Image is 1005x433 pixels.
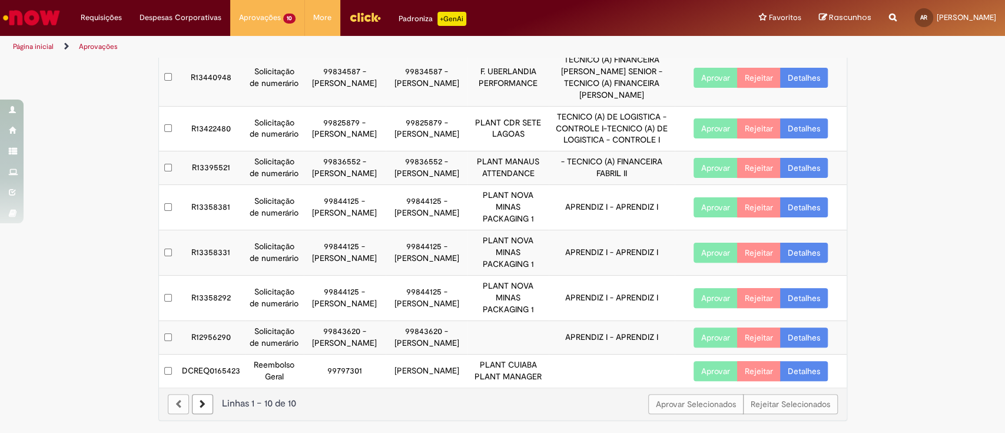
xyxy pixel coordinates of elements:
a: Aprovações [79,42,118,51]
td: R13358292 [177,276,245,321]
td: DCREQ0165423 [177,355,245,388]
td: 99844125 - [PERSON_NAME] [386,185,467,230]
span: Despesas Corporativas [140,12,221,24]
td: PLANT CDR SETE LAGOAS [467,106,548,151]
td: 99844125 - [PERSON_NAME] [304,230,386,276]
button: Rejeitar [737,118,781,138]
td: Solicitação de numerário [245,49,304,106]
span: Aprovações [239,12,281,24]
td: PLANT NOVA MINAS PACKAGING 1 [467,185,548,230]
span: AR [920,14,927,21]
a: Detalhes [780,118,828,138]
td: R13358331 [177,230,245,276]
span: 10 [283,14,296,24]
div: Padroniza [399,12,466,26]
p: +GenAi [437,12,466,26]
ul: Trilhas de página [9,36,661,58]
td: 99844125 - [PERSON_NAME] [386,230,467,276]
td: Solicitação de numerário [245,106,304,151]
td: PLANT NOVA MINAS PACKAGING 1 [467,230,548,276]
td: - TECNICO (A) FINANCEIRA FABRIL II [549,151,675,185]
img: ServiceNow [1,6,62,29]
span: [PERSON_NAME] [937,12,996,22]
td: TECNICO (A) DE LOGISTICA - CONTROLE I-TECNICO (A) DE LOGISTICA - CONTROLE I [549,106,675,151]
td: Solicitação de numerário [245,230,304,276]
td: F. UBERLANDIA PERFORMANCE [467,49,548,106]
td: 99844125 - [PERSON_NAME] [386,276,467,321]
td: 99825879 - [PERSON_NAME] [386,106,467,151]
button: Rejeitar [737,68,781,88]
td: 99843620 - [PERSON_NAME] [304,321,386,355]
td: R13422480 [177,106,245,151]
button: Rejeitar [737,328,781,348]
a: Detalhes [780,243,828,263]
a: Detalhes [780,197,828,217]
td: APRENDIZ I - APRENDIZ I [549,276,675,321]
a: Detalhes [780,288,828,308]
button: Aprovar [694,68,738,88]
button: Aprovar [694,158,738,178]
span: More [313,12,331,24]
span: Favoritos [769,12,801,24]
td: APRENDIZ I - APRENDIZ I [549,321,675,355]
td: 99843620 - [PERSON_NAME] [386,321,467,355]
td: APRENDIZ I - APRENDIZ I [549,230,675,276]
button: Rejeitar [737,243,781,263]
td: 99844125 - [PERSON_NAME] [304,276,386,321]
td: [PERSON_NAME] [386,355,467,388]
td: PLANT MANAUS ATTENDANCE [467,151,548,185]
td: 99836552 - [PERSON_NAME] [304,151,386,185]
button: Rejeitar [737,197,781,217]
td: 99825879 - [PERSON_NAME] [304,106,386,151]
td: 99797301 [304,355,386,388]
td: 99844125 - [PERSON_NAME] [304,185,386,230]
td: APRENDIZ I - APRENDIZ I [549,185,675,230]
td: 99836552 - [PERSON_NAME] [386,151,467,185]
td: R12956290 [177,321,245,355]
button: Aprovar [694,243,738,263]
td: R13395521 [177,151,245,185]
td: Solicitação de numerário [245,321,304,355]
button: Aprovar [694,361,738,381]
a: Rascunhos [819,12,871,24]
div: Linhas 1 − 10 de 10 [168,397,838,411]
td: R13440948 [177,49,245,106]
img: click_logo_yellow_360x200.png [349,8,381,26]
a: Detalhes [780,328,828,348]
a: Página inicial [13,42,54,51]
td: Solicitação de numerário [245,151,304,185]
td: Solicitação de numerário [245,185,304,230]
td: PLANT NOVA MINAS PACKAGING 1 [467,276,548,321]
a: Detalhes [780,361,828,381]
span: Requisições [81,12,122,24]
td: PLANT CUIABA PLANT MANAGER [467,355,548,388]
button: Aprovar [694,328,738,348]
span: Rascunhos [829,12,871,23]
button: Aprovar [694,118,738,138]
button: Aprovar [694,197,738,217]
td: Solicitação de numerário [245,276,304,321]
td: 99834587 - [PERSON_NAME] [386,49,467,106]
td: Reembolso Geral [245,355,304,388]
button: Aprovar [694,288,738,308]
button: Rejeitar [737,288,781,308]
a: Detalhes [780,158,828,178]
button: Rejeitar [737,158,781,178]
button: Rejeitar [737,361,781,381]
td: 99834587 - [PERSON_NAME] [304,49,386,106]
td: TECNICO (A) FINANCEIRA [PERSON_NAME] SENIOR - TECNICO (A) FINANCEIRA [PERSON_NAME] [549,49,675,106]
td: R13358381 [177,185,245,230]
a: Detalhes [780,68,828,88]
